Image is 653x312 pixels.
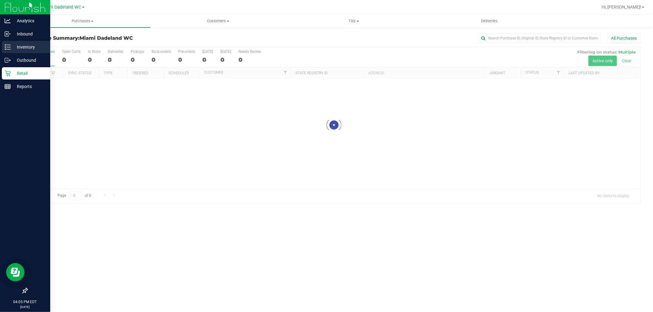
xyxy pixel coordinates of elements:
iframe: Resource center [6,263,24,281]
p: Inventory [11,43,47,51]
p: Analytics [11,17,47,24]
inline-svg: Inbound [5,31,11,37]
p: 04:05 PM EDT [3,299,47,305]
span: Miami Dadeland WC [41,5,81,10]
p: Outbound [11,57,47,64]
a: Customers [150,15,286,28]
p: Inbound [11,30,47,38]
a: Tills [286,15,422,28]
input: Search Purchase ID, Original ID, State Registry ID or Customer Name... [478,34,601,43]
inline-svg: Reports [5,83,11,90]
span: Purchases [15,18,150,24]
p: Reports [11,83,47,90]
inline-svg: Analytics [5,18,11,24]
p: [DATE] [3,305,47,309]
p: Retail [11,70,47,77]
button: All Purchases [607,33,641,43]
h3: Purchase Summary: [27,35,231,41]
a: Purchases [15,15,150,28]
inline-svg: Inventory [5,44,11,50]
inline-svg: Outbound [5,57,11,63]
span: Tills [286,18,421,24]
span: Miami Dadeland WC [80,35,133,41]
a: Deliveries [422,15,557,28]
span: Hi, [PERSON_NAME]! [602,5,641,9]
span: Deliveries [473,18,506,24]
span: Customers [151,18,286,24]
inline-svg: Retail [5,70,11,76]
